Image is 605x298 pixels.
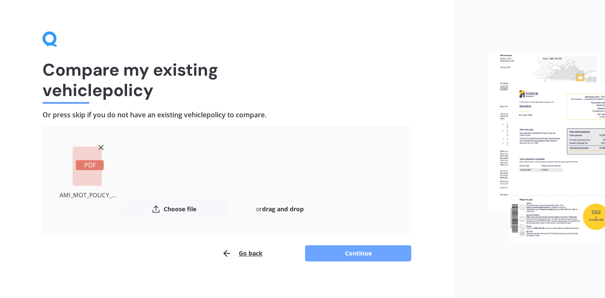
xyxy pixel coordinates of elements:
button: Choose file [121,201,227,218]
h4: Or press skip if you do not have an existing vehicle policy to compare. [42,111,411,119]
img: files.webp [488,52,605,241]
div: or [227,201,333,218]
b: drag and drop [262,205,304,213]
button: Go back [222,245,263,262]
h1: Compare my existing vehicle policy [42,60,411,100]
div: AMI_MOT_POLICY_SCHEDULE_MOTA01642493_20250918111607774.pdf [59,189,117,201]
button: Continue [305,245,411,261]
